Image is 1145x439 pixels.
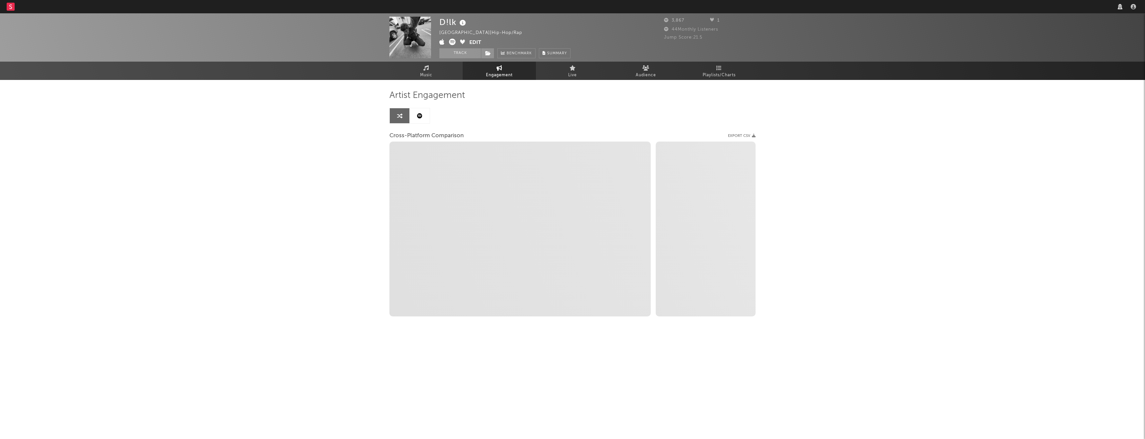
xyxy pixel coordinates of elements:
[439,17,468,28] div: D!lk
[420,71,432,79] span: Music
[389,62,463,80] a: Music
[497,48,536,58] a: Benchmark
[710,18,720,23] span: 1
[664,18,684,23] span: 3,867
[664,27,718,32] span: 44 Monthly Listeners
[539,48,571,58] button: Summary
[547,52,567,55] span: Summary
[703,71,736,79] span: Playlists/Charts
[389,132,464,140] span: Cross-Platform Comparison
[728,134,756,138] button: Export CSV
[664,35,702,40] span: Jump Score: 21.5
[682,62,756,80] a: Playlists/Charts
[568,71,577,79] span: Live
[469,39,481,47] button: Edit
[507,50,532,58] span: Benchmark
[439,48,481,58] button: Track
[536,62,609,80] a: Live
[636,71,656,79] span: Audience
[609,62,682,80] a: Audience
[439,29,530,37] div: [GEOGRAPHIC_DATA] | Hip-Hop/Rap
[463,62,536,80] a: Engagement
[389,92,465,100] span: Artist Engagement
[486,71,513,79] span: Engagement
